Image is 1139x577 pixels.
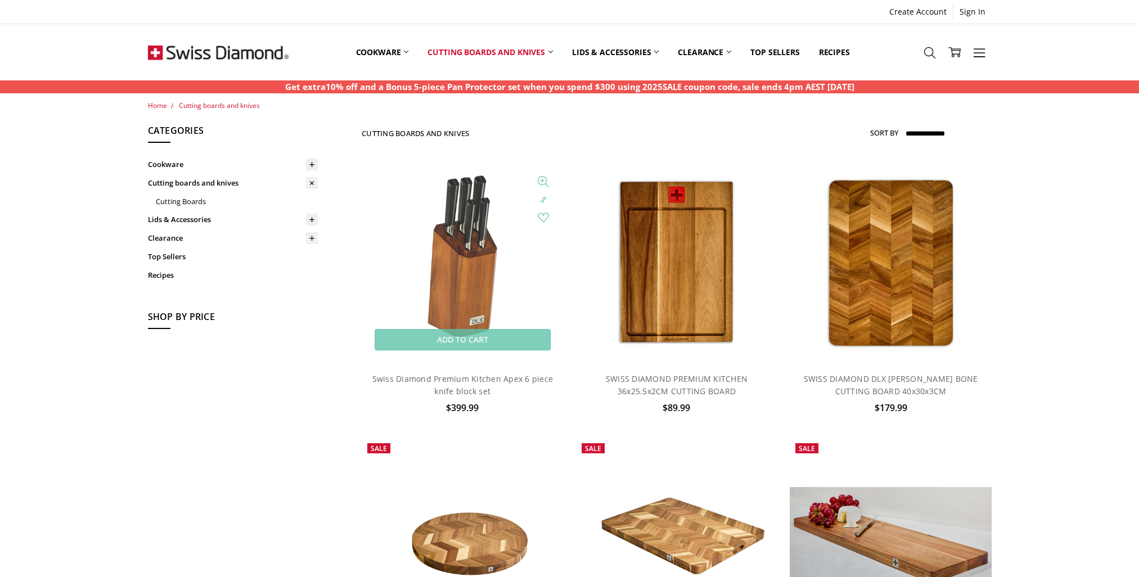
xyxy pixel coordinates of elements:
[588,329,764,350] a: Add to Cart
[668,27,741,77] a: Clearance
[148,266,318,285] a: Recipes
[148,101,167,110] a: Home
[148,174,318,192] a: Cutting boards and knives
[576,161,777,363] a: SWISS DIAMOND PREMIUM KITCHEN 36x25.5x2CM CUTTING BOARD
[148,124,318,143] h5: Categories
[741,27,809,77] a: Top Sellers
[404,161,521,363] img: Swiss Diamond Apex 6 piece knife block set
[809,27,859,77] a: Recipes
[562,27,668,77] a: Lids & Accessories
[599,161,754,363] img: SWISS DIAMOND PREMIUM KITCHEN 36x25.5x2CM CUTTING BOARD
[799,444,815,453] span: Sale
[156,192,318,211] a: Cutting Boards
[790,161,991,363] a: SWISS DIAMOND DLX HERRING BONE CUTTING BOARD 40x30x3CM
[375,329,551,350] a: Add to Cart
[148,310,318,329] h5: Shop By Price
[148,229,318,247] a: Clearance
[179,101,260,110] a: Cutting boards and knives
[803,373,978,396] a: SWISS DIAMOND DLX [PERSON_NAME] BONE CUTTING BOARD 40x30x3CM
[148,24,289,80] img: Free Shipping On Every Order
[148,247,318,266] a: Top Sellers
[346,27,418,77] a: Cookware
[148,210,318,229] a: Lids & Accessories
[148,155,318,174] a: Cookware
[446,402,479,414] span: $399.99
[874,402,907,414] span: $179.99
[606,373,748,396] a: SWISS DIAMOND PREMIUM KITCHEN 36x25.5x2CM CUTTING BOARD
[372,373,553,396] a: Swiss Diamond Premium Kitchen Apex 6 piece knife block set
[371,444,387,453] span: Sale
[362,129,469,138] h1: Cutting boards and knives
[362,161,563,363] a: Swiss Diamond Apex 6 piece knife block set
[883,4,953,20] a: Create Account
[585,444,601,453] span: Sale
[285,80,854,93] p: Get extra10% off and a Bonus 5-piece Pan Protector set when you spend $300 using 2025SALE coupon ...
[803,329,979,350] a: Add to Cart
[870,124,898,142] label: Sort By
[418,27,562,77] a: Cutting boards and knives
[809,161,973,363] img: SWISS DIAMOND DLX HERRING BONE CUTTING BOARD 40x30x3CM
[663,402,690,414] span: $89.99
[953,4,992,20] a: Sign In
